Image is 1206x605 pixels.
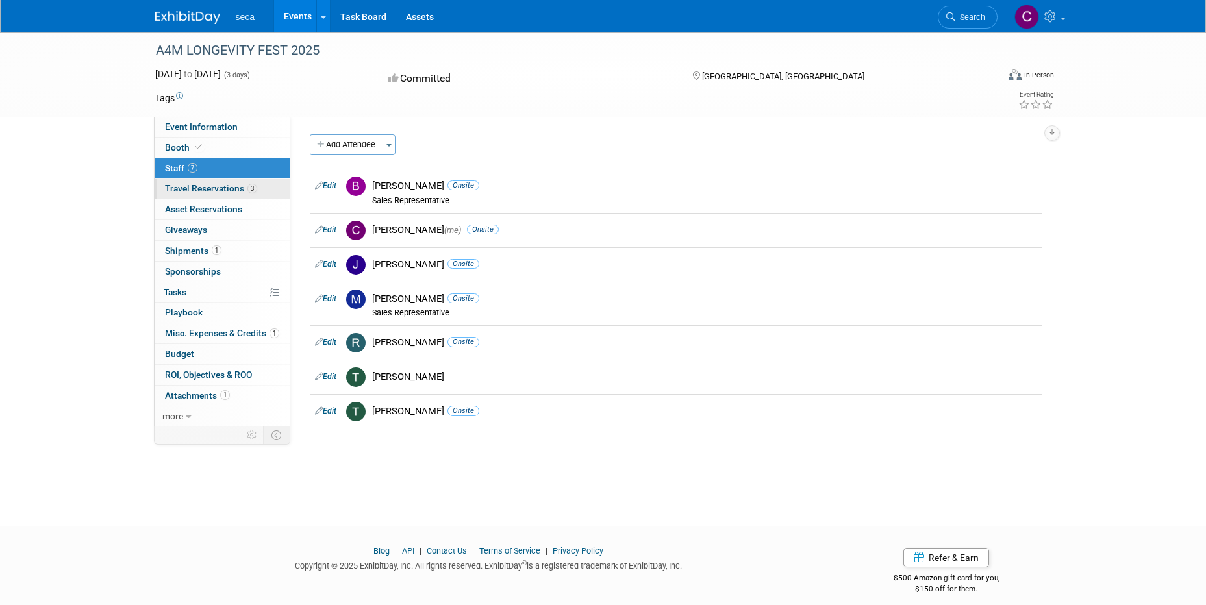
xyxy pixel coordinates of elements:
button: Add Attendee [310,134,383,155]
div: $500 Amazon gift card for you, [842,564,1051,594]
a: Edit [315,225,336,234]
span: Booth [165,142,205,153]
div: [PERSON_NAME] [372,224,1036,236]
div: Sales Representative [372,195,1036,206]
a: Privacy Policy [553,546,603,556]
i: Booth reservation complete [195,143,202,151]
span: seca [236,12,255,22]
span: Tasks [164,287,186,297]
a: Edit [315,372,336,381]
img: C.jpg [346,221,366,240]
div: Event Rating [1018,92,1053,98]
a: Refer & Earn [903,548,989,567]
span: Event Information [165,121,238,132]
span: 7 [188,163,197,173]
span: ROI, Objectives & ROO [165,369,252,380]
img: M.jpg [346,290,366,309]
img: T.jpg [346,402,366,421]
span: Onsite [447,180,479,190]
span: Shipments [165,245,221,256]
a: Playbook [155,302,290,323]
img: Carly Carter [1014,5,1039,29]
sup: ® [522,560,527,567]
span: | [469,546,477,556]
div: [PERSON_NAME] [372,258,1036,271]
div: [PERSON_NAME] [372,405,1036,417]
div: [PERSON_NAME] [372,336,1036,349]
img: B.jpg [346,177,366,196]
a: Edit [315,181,336,190]
a: Edit [315,260,336,269]
a: Terms of Service [479,546,540,556]
a: Staff7 [155,158,290,179]
a: ROI, Objectives & ROO [155,365,290,385]
span: 3 [247,184,257,193]
div: [PERSON_NAME] [372,293,1036,305]
img: J.jpg [346,255,366,275]
span: Sponsorships [165,266,221,277]
a: Event Information [155,117,290,137]
img: Format-Inperson.png [1009,69,1022,80]
span: (me) [444,225,461,235]
a: more [155,406,290,426]
div: A4M LONGEVITY FEST 2025 [151,39,978,62]
img: ExhibitDay [155,11,220,24]
a: Booth [155,138,290,158]
td: Personalize Event Tab Strip [241,426,264,443]
a: Attachments1 [155,386,290,406]
span: | [392,546,400,556]
span: Search [955,12,985,22]
td: Tags [155,92,183,105]
span: 1 [220,390,230,400]
span: Travel Reservations [165,183,257,193]
span: | [542,546,551,556]
a: Tasks [155,282,290,302]
span: Misc. Expenses & Credits [165,328,279,338]
div: In-Person [1024,70,1054,80]
a: Giveaways [155,220,290,240]
a: Travel Reservations3 [155,179,290,199]
div: Event Format [921,68,1055,87]
td: Toggle Event Tabs [263,426,290,443]
span: Staff [165,163,197,173]
span: Onsite [447,337,479,347]
div: $150 off for them. [842,584,1051,595]
span: Playbook [165,307,203,317]
span: [GEOGRAPHIC_DATA], [GEOGRAPHIC_DATA] [702,71,864,81]
a: Blog [373,546,390,556]
span: Onsite [447,259,479,269]
span: Onsite [467,225,499,234]
div: [PERSON_NAME] [372,180,1036,192]
img: T.jpg [346,367,366,387]
span: [DATE] [DATE] [155,69,221,79]
span: to [182,69,194,79]
a: Edit [315,338,336,347]
a: Edit [315,406,336,415]
span: more [162,411,183,421]
div: Sales Representative [372,308,1036,318]
div: Copyright © 2025 ExhibitDay, Inc. All rights reserved. ExhibitDay is a registered trademark of Ex... [155,557,823,572]
a: Search [938,6,998,29]
a: Sponsorships [155,262,290,282]
a: API [402,546,414,556]
span: Budget [165,349,194,359]
span: (3 days) [223,71,250,79]
a: Edit [315,294,336,303]
a: Misc. Expenses & Credits1 [155,323,290,343]
div: Committed [384,68,672,90]
a: Budget [155,344,290,364]
span: Onsite [447,406,479,415]
a: Contact Us [427,546,467,556]
span: Attachments [165,390,230,401]
span: | [416,546,425,556]
a: Shipments1 [155,241,290,261]
span: Onsite [447,293,479,303]
a: Asset Reservations [155,199,290,219]
span: 1 [270,328,279,338]
span: Giveaways [165,225,207,235]
img: R.jpg [346,333,366,352]
div: [PERSON_NAME] [372,371,1036,383]
span: 1 [212,245,221,255]
span: Asset Reservations [165,204,242,214]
